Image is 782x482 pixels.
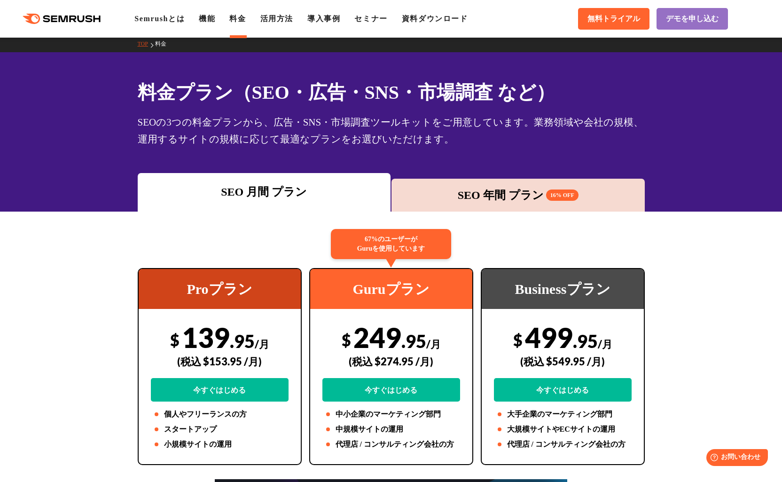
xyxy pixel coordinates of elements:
[151,345,289,378] div: (税込 $153.95 /月)
[546,190,579,201] span: 16% OFF
[322,424,460,435] li: 中規模サイトの運用
[426,338,441,350] span: /月
[494,424,632,435] li: 大規模サイトやECサイトの運用
[260,15,293,23] a: 活用方法
[307,15,340,23] a: 導入事例
[494,321,632,402] div: 499
[331,229,451,259] div: 67%のユーザーが Guruを使用しています
[151,424,289,435] li: スタートアップ
[396,187,640,204] div: SEO 年間 プラン
[138,40,155,47] a: TOP
[151,409,289,420] li: 個人やフリーランスの方
[598,338,612,350] span: /月
[151,321,289,402] div: 139
[482,269,644,309] div: Businessプラン
[138,79,645,106] h1: 料金プラン（SEO・広告・SNS・市場調査 など）
[657,8,728,30] a: デモを申し込む
[401,330,426,352] span: .95
[229,15,246,23] a: 料金
[494,378,632,402] a: 今すぐはじめる
[230,330,255,352] span: .95
[513,330,523,349] span: $
[494,409,632,420] li: 大手企業のマーケティング部門
[310,269,472,309] div: Guruプラン
[322,345,460,378] div: (税込 $274.95 /月)
[322,378,460,402] a: 今すぐはじめる
[322,409,460,420] li: 中小企業のマーケティング部門
[151,439,289,450] li: 小規模サイトの運用
[139,269,301,309] div: Proプラン
[155,40,173,47] a: 料金
[494,439,632,450] li: 代理店 / コンサルティング会社の方
[342,330,351,349] span: $
[698,445,772,472] iframe: Help widget launcher
[138,114,645,148] div: SEOの3つの料金プランから、広告・SNS・市場調査ツールキットをご用意しています。業務領域や会社の規模、運用するサイトの規模に応じて最適なプランをお選びいただけます。
[322,439,460,450] li: 代理店 / コンサルティング会社の方
[151,378,289,402] a: 今すぐはじめる
[142,183,386,200] div: SEO 月間 プラン
[494,345,632,378] div: (税込 $549.95 /月)
[255,338,269,350] span: /月
[354,15,387,23] a: セミナー
[402,15,468,23] a: 資料ダウンロード
[170,330,180,349] span: $
[587,14,640,24] span: 無料トライアル
[666,14,719,24] span: デモを申し込む
[578,8,649,30] a: 無料トライアル
[573,330,598,352] span: .95
[322,321,460,402] div: 249
[134,15,185,23] a: Semrushとは
[199,15,215,23] a: 機能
